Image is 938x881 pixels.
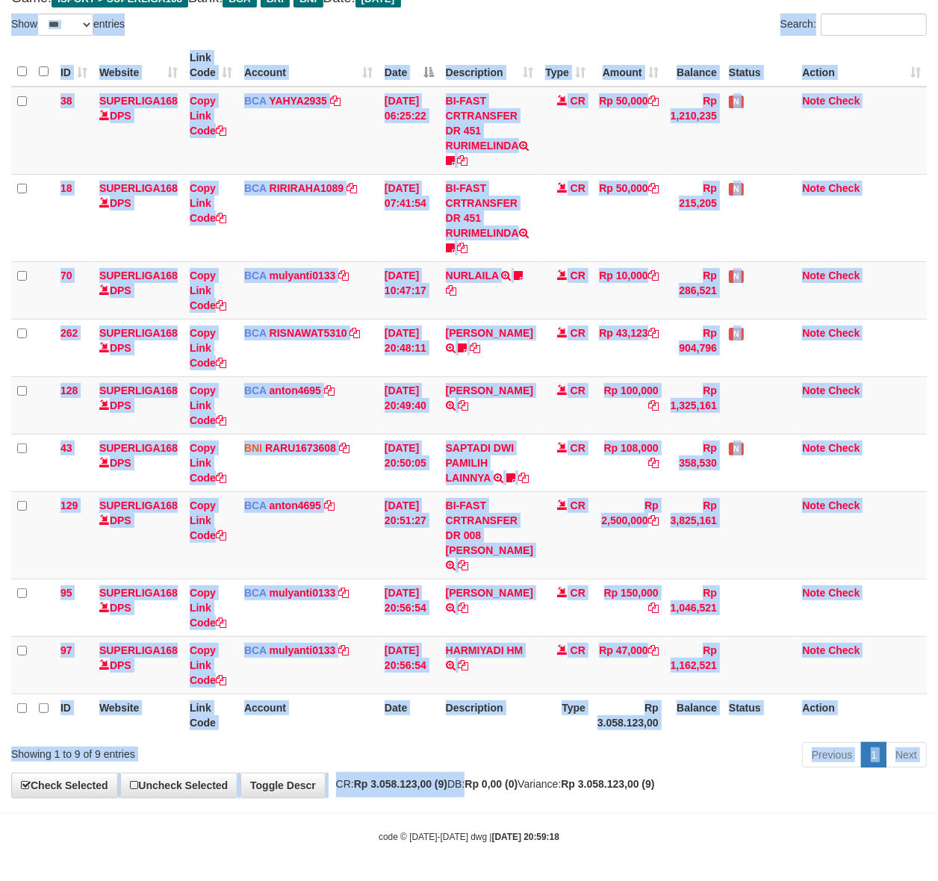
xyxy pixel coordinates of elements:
[571,499,586,511] span: CR
[539,44,591,87] th: Type: activate to sort column ascending
[270,182,344,194] a: RIRIRAHA1089
[446,587,533,599] a: [PERSON_NAME]
[440,87,539,175] td: BI-FAST CRTRANSFER DR 451 RURIMELINDA
[571,327,586,339] span: CR
[723,44,796,87] th: Status
[55,44,93,87] th: ID: activate to sort column ascending
[244,182,267,194] span: BCA
[324,499,335,511] a: Copy anton4695 to clipboard
[802,182,825,194] a: Note
[446,284,456,296] a: Copy NURLAILA to clipboard
[591,174,665,261] td: Rp 50,000
[60,95,72,107] span: 38
[571,587,586,599] span: CR
[93,579,184,636] td: DPS
[99,270,178,281] a: SUPERLIGA168
[379,636,440,694] td: [DATE] 20:56:54
[729,328,744,340] span: Has Note
[591,261,665,319] td: Rp 10,000
[269,95,327,107] a: YAHYA2935
[190,182,226,224] a: Copy Link Code
[270,385,321,396] a: anton4695
[60,442,72,454] span: 43
[591,434,665,491] td: Rp 108,000
[665,261,723,319] td: Rp 286,521
[446,270,499,281] a: NURLAILA
[93,491,184,579] td: DPS
[244,327,267,339] span: BCA
[265,442,336,454] a: RARU1673608
[379,261,440,319] td: [DATE] 10:47:17
[571,442,586,454] span: CR
[648,399,659,411] a: Copy Rp 100,000 to clipboard
[648,602,659,614] a: Copy Rp 150,000 to clipboard
[648,270,659,281] a: Copy Rp 10,000 to clipboard
[729,443,744,455] span: Has Note
[60,499,78,511] span: 129
[591,87,665,175] td: Rp 50,000
[339,442,350,454] a: Copy RARU1673608 to clipboard
[60,587,72,599] span: 95
[648,182,659,194] a: Copy Rp 50,000 to clipboard
[238,694,379,736] th: Account
[244,270,267,281] span: BCA
[828,442,860,454] a: Check
[828,385,860,396] a: Check
[60,385,78,396] span: 128
[60,327,78,339] span: 262
[665,44,723,87] th: Balance
[190,587,226,629] a: Copy Link Code
[796,44,927,87] th: Action: activate to sort column ascending
[796,694,927,736] th: Action
[561,778,654,790] strong: Rp 3.058.123,00 (9)
[60,182,72,194] span: 18
[244,442,262,454] span: BNI
[802,442,825,454] a: Note
[354,778,447,790] strong: Rp 3.058.123,00 (9)
[120,773,237,798] a: Uncheck Selected
[591,694,665,736] th: Rp 3.058.123,00
[379,174,440,261] td: [DATE] 07:41:54
[802,327,825,339] a: Note
[665,376,723,434] td: Rp 1,325,161
[828,182,860,194] a: Check
[571,182,586,194] span: CR
[99,644,178,656] a: SUPERLIGA168
[350,327,361,339] a: Copy RISNAWAT5310 to clipboard
[99,182,178,194] a: SUPERLIGA168
[93,636,184,694] td: DPS
[458,242,468,254] a: Copy BI-FAST CRTRANSFER DR 451 RURIMELINDA to clipboard
[60,270,72,281] span: 70
[99,587,178,599] a: SUPERLIGA168
[99,327,178,339] a: SUPERLIGA168
[591,491,665,579] td: Rp 2,500,000
[184,44,238,87] th: Link Code: activate to sort column ascending
[571,644,586,656] span: CR
[244,587,267,599] span: BCA
[338,587,349,599] a: Copy mulyanti0133 to clipboard
[828,644,860,656] a: Check
[270,327,347,339] a: RISNAWAT5310
[539,694,591,736] th: Type
[37,13,93,36] select: Showentries
[379,491,440,579] td: [DATE] 20:51:27
[379,694,440,736] th: Date
[60,644,72,656] span: 97
[93,376,184,434] td: DPS
[723,694,796,736] th: Status
[446,442,515,484] a: SAPTADI DWI PAMILIH LAINNYA
[99,442,178,454] a: SUPERLIGA168
[379,44,440,87] th: Date: activate to sort column descending
[571,95,586,107] span: CR
[244,644,267,656] span: BCA
[11,773,118,798] a: Check Selected
[93,434,184,491] td: DPS
[729,270,744,283] span: Has Note
[190,499,226,541] a: Copy Link Code
[470,342,480,354] a: Copy YOSI EFENDI to clipboard
[802,644,825,656] a: Note
[99,95,178,107] a: SUPERLIGA168
[828,270,860,281] a: Check
[459,602,469,614] a: Copy DEDE PRATIWI to clipboard
[11,741,379,762] div: Showing 1 to 9 of 9 entries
